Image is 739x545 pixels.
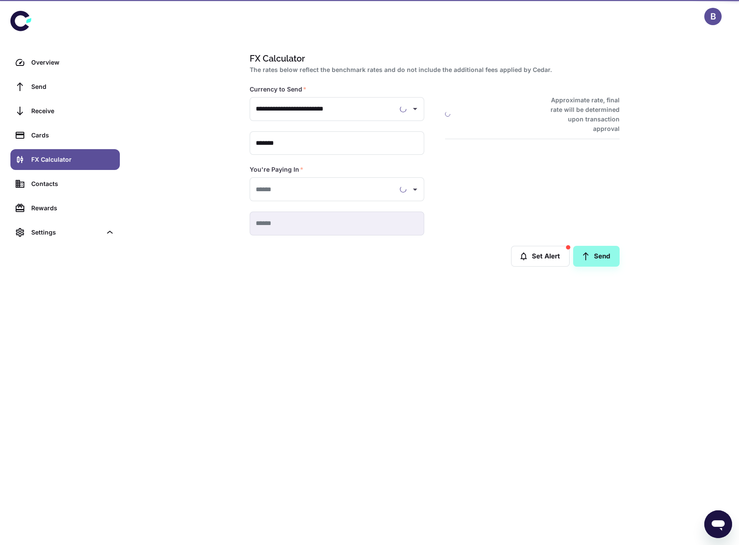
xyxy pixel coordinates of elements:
div: Cards [31,131,115,140]
a: Overview [10,52,120,73]
button: B [704,8,722,25]
div: FX Calculator [31,155,115,164]
button: Open [409,103,421,115]
a: Contacts [10,173,120,194]
a: Cards [10,125,120,146]
a: Send [10,76,120,97]
div: Overview [31,58,115,67]
h6: Approximate rate, final rate will be determined upon transaction approval [541,95,620,134]
div: Settings [31,228,102,237]
a: Send [573,246,620,267]
button: Set Alert [511,246,570,267]
div: Send [31,82,115,91]
div: Rewards [31,203,115,213]
h1: FX Calculator [250,52,616,65]
a: Receive [10,101,120,121]
div: Settings [10,222,120,243]
div: Contacts [31,179,115,189]
label: Currency to Send [250,85,307,94]
button: Open [409,183,421,196]
a: FX Calculator [10,149,120,170]
a: Rewards [10,198,120,219]
label: You're Paying In [250,165,304,174]
div: Receive [31,106,115,116]
iframe: Button to launch messaging window, conversation in progress [704,510,732,538]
